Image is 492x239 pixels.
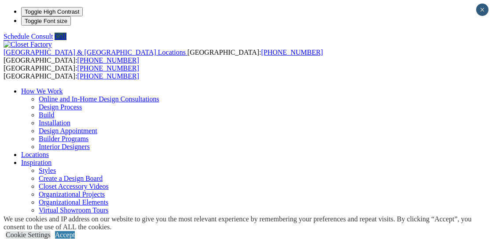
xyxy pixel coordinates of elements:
a: Builder Programs [39,135,88,142]
button: Toggle Font size [21,16,71,26]
a: Organizational Projects [39,190,105,198]
a: [PHONE_NUMBER] [261,49,323,56]
a: Cookie Settings [6,231,51,239]
span: [GEOGRAPHIC_DATA]: [GEOGRAPHIC_DATA]: [4,49,323,64]
a: Interior Designers [39,143,90,150]
a: Closet Accessory Videos [39,183,109,190]
a: Online and In-Home Design Consultations [39,95,159,103]
span: [GEOGRAPHIC_DATA] & [GEOGRAPHIC_DATA] Locations [4,49,186,56]
a: Design Appointment [39,127,97,134]
a: How We Work [21,87,63,95]
a: Product Videos [39,214,82,222]
span: Toggle High Contrast [25,8,79,15]
button: Close [476,4,488,16]
a: Accept [55,231,75,239]
div: We use cookies and IP address on our website to give you the most relevant experience by remember... [4,215,492,231]
a: Schedule Consult [4,33,53,40]
a: [GEOGRAPHIC_DATA] & [GEOGRAPHIC_DATA] Locations [4,49,187,56]
button: Toggle High Contrast [21,7,83,16]
a: Installation [39,119,70,127]
a: Call [55,33,66,40]
a: Virtual Showroom Tours [39,206,109,214]
a: Create a Design Board [39,175,103,182]
a: Styles [39,167,56,174]
span: [GEOGRAPHIC_DATA]: [GEOGRAPHIC_DATA]: [4,64,139,80]
span: Toggle Font size [25,18,67,24]
a: Organizational Elements [39,198,108,206]
a: [PHONE_NUMBER] [77,72,139,80]
a: Locations [21,151,49,158]
a: Build [39,111,55,119]
img: Closet Factory [4,41,52,49]
a: Design Process [39,103,82,111]
a: [PHONE_NUMBER] [77,56,139,64]
a: Inspiration [21,159,51,166]
a: [PHONE_NUMBER] [77,64,139,72]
